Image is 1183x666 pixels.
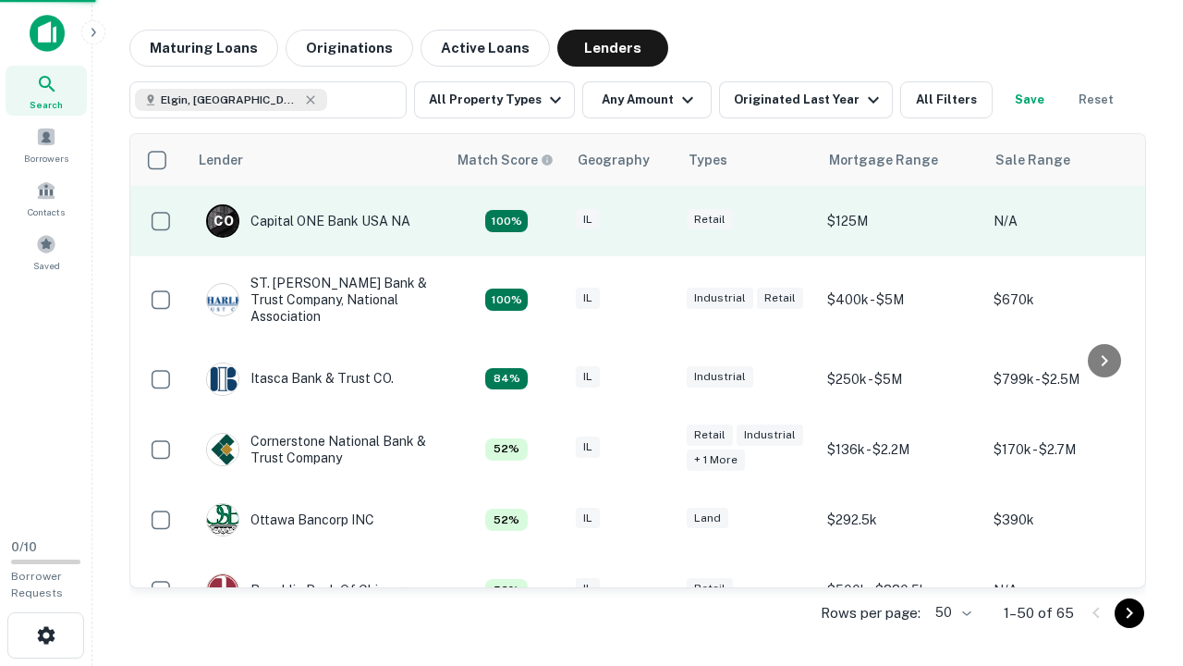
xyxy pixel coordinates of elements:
td: $390k [984,485,1151,555]
img: picture [207,574,238,606]
div: Industrial [687,366,753,388]
img: picture [207,284,238,315]
div: Geography [578,149,650,171]
button: Save your search to get updates of matches that match your search criteria. [1000,81,1059,118]
div: Capitalize uses an advanced AI algorithm to match your search with the best lender. The match sco... [485,210,528,232]
th: Sale Range [984,134,1151,186]
div: Capital ONE Bank USA NA [206,204,410,238]
button: Originated Last Year [719,81,893,118]
div: Capitalize uses an advanced AI algorithm to match your search with the best lender. The match sco... [485,368,528,390]
div: Mortgage Range [829,149,938,171]
td: $292.5k [818,485,984,555]
div: Capitalize uses an advanced AI algorithm to match your search with the best lender. The match sco... [485,438,528,461]
img: picture [207,504,238,536]
div: Types [689,149,727,171]
th: Lender [188,134,446,186]
div: Ottawa Bancorp INC [206,503,374,536]
th: Mortgage Range [818,134,984,186]
th: Capitalize uses an advanced AI algorithm to match your search with the best lender. The match sco... [446,134,567,186]
div: Land [687,508,728,529]
h6: Match Score [457,150,550,170]
div: Retail [757,288,803,309]
div: IL [576,288,600,309]
div: Capitalize uses an advanced AI algorithm to match your search with the best lender. The match sco... [457,150,554,170]
td: $170k - $2.7M [984,414,1151,485]
a: Saved [6,227,87,277]
td: $500k - $880.5k [818,555,984,625]
span: 0 / 10 [11,540,37,554]
span: Search [30,97,63,112]
iframe: Chat Widget [1091,518,1183,607]
p: C O [213,212,233,231]
button: Active Loans [421,30,550,67]
td: $670k [984,256,1151,344]
button: Reset [1067,81,1126,118]
button: Lenders [557,30,668,67]
button: Maturing Loans [129,30,278,67]
img: capitalize-icon.png [30,15,65,52]
p: Rows per page: [821,602,921,624]
div: Capitalize uses an advanced AI algorithm to match your search with the best lender. The match sco... [485,509,528,531]
div: Industrial [737,425,803,446]
p: 1–50 of 65 [1004,602,1074,624]
img: picture [207,364,238,395]
div: Retail [687,209,733,230]
th: Types [677,134,818,186]
div: IL [576,437,600,458]
td: $250k - $5M [818,344,984,414]
button: Any Amount [582,81,712,118]
span: Saved [33,258,60,273]
button: Originations [286,30,413,67]
span: Borrower Requests [11,570,63,599]
div: IL [576,366,600,388]
div: Capitalize uses an advanced AI algorithm to match your search with the best lender. The match sco... [485,289,528,311]
div: Retail [687,578,733,599]
span: Contacts [28,204,65,219]
div: Itasca Bank & Trust CO. [206,363,394,396]
div: Industrial [687,288,753,309]
a: Borrowers [6,119,87,169]
td: $400k - $5M [818,256,984,344]
td: $136k - $2.2M [818,414,984,485]
div: Republic Bank Of Chicago [206,573,409,607]
div: 50 [928,599,974,626]
a: Contacts [6,173,87,223]
td: $125M [818,186,984,256]
div: IL [576,209,600,230]
div: Retail [687,425,733,446]
div: Lender [199,149,243,171]
span: Borrowers [24,151,68,166]
div: IL [576,508,600,529]
div: Originated Last Year [734,89,884,111]
button: Go to next page [1115,598,1144,628]
th: Geography [567,134,677,186]
div: ST. [PERSON_NAME] Bank & Trust Company, National Association [206,275,428,326]
td: N/A [984,186,1151,256]
div: IL [576,578,600,599]
button: All Property Types [414,81,575,118]
div: Cornerstone National Bank & Trust Company [206,433,428,466]
div: Capitalize uses an advanced AI algorithm to match your search with the best lender. The match sco... [485,579,528,601]
td: N/A [984,555,1151,625]
button: All Filters [900,81,993,118]
div: Sale Range [995,149,1070,171]
div: + 1 more [687,450,745,471]
td: $799k - $2.5M [984,344,1151,414]
a: Search [6,66,87,116]
img: picture [207,434,238,465]
span: Elgin, [GEOGRAPHIC_DATA], [GEOGRAPHIC_DATA] [161,92,299,108]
